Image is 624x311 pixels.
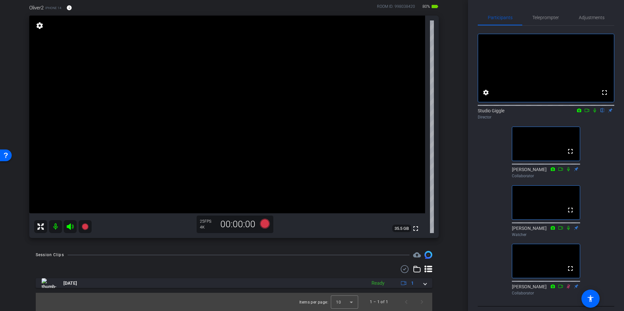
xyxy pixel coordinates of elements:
span: FPS [204,219,211,224]
img: thumb-nail [42,278,56,288]
span: Adjustments [579,15,604,20]
mat-icon: fullscreen [566,206,574,214]
mat-icon: settings [35,22,44,30]
div: ROOM ID: 998038420 [377,4,415,13]
span: Participants [488,15,513,20]
mat-icon: fullscreen [566,265,574,272]
button: Previous page [398,294,414,310]
div: Collaborator [512,173,580,179]
div: [PERSON_NAME] [512,166,580,179]
div: Session Clips [36,252,64,258]
span: Destinations for your clips [413,251,421,259]
span: iPhone 14 [45,6,61,10]
mat-icon: info [66,5,72,11]
span: Oliver2 [29,4,44,11]
img: Session clips [424,251,432,259]
button: Next page [414,294,430,310]
div: 1 – 1 of 1 [370,299,388,305]
span: 35.5 GB [392,225,411,232]
mat-icon: fullscreen [412,225,420,232]
div: Director [478,114,614,120]
span: 1 [411,280,414,287]
div: Watcher [512,232,580,238]
mat-icon: settings [482,89,490,96]
mat-icon: fullscreen [601,89,608,96]
div: 4K [200,225,216,230]
mat-icon: cloud_upload [413,251,421,259]
div: Studio Giggle [478,107,614,120]
div: 00:00:00 [216,219,260,230]
div: [PERSON_NAME] [512,225,580,238]
mat-icon: flip [599,107,606,113]
div: Ready [368,280,388,287]
span: Teleprompter [532,15,559,20]
mat-expansion-panel-header: thumb-nail[DATE]Ready1 [36,278,432,288]
div: Items per page: [299,299,328,305]
mat-icon: battery_std [431,3,439,10]
mat-icon: accessibility [587,295,594,303]
div: Collaborator [512,290,580,296]
div: [PERSON_NAME] [512,283,580,296]
span: [DATE] [63,280,77,287]
div: 25 [200,219,216,224]
mat-icon: fullscreen [566,147,574,155]
span: 80% [422,1,431,12]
